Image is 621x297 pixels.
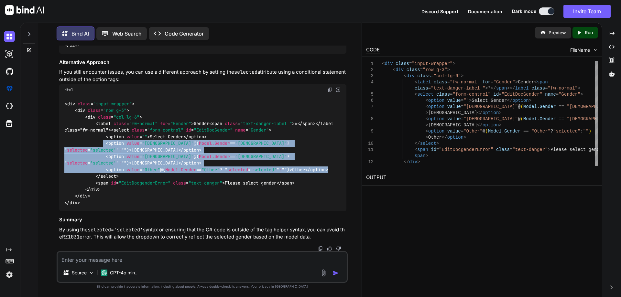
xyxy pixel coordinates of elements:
code: selected='selected' [88,227,143,233]
span: < [404,73,406,79]
span: < = > [75,108,129,113]
span: class [225,121,238,126]
div: 9 [366,128,374,134]
p: By using the syntax or ensuring that the C# code is outside of the tag helper syntax, you can avo... [59,226,346,241]
span: Discord Support [421,9,458,14]
span: = [420,67,422,72]
span: select [101,174,116,179]
span: : [279,167,282,173]
span: </ > [305,167,328,173]
div: 2 [366,67,374,73]
span: "[DEMOGRAPHIC_DATA]" [567,104,621,109]
span: class [436,92,450,97]
span: div [70,200,77,206]
span: < = > [209,121,295,126]
span: class [78,101,91,107]
span: > [485,86,488,91]
span: id [186,127,191,133]
span: name [235,127,245,133]
span: option [483,110,499,115]
span: Model [523,116,537,122]
span: "fw-normal" [450,80,480,85]
img: copy [318,246,323,251]
div: 6 [366,98,374,104]
span: = [461,116,463,122]
img: cloudideIcon [4,101,15,112]
button: Invite Team [563,5,611,18]
p: GPT-4o min.. [110,270,137,276]
span: "col-lg-6" [114,114,139,120]
span: > [528,98,531,103]
span: select [420,141,436,146]
span: value [447,116,461,122]
code: Gender * </label class="fw-normal"> Select Gender [DEMOGRAPHIC_DATA] [DEMOGRAPHIC_DATA] Other Ple... [64,101,336,206]
span: value [126,141,139,146]
span: Model.Gender [165,167,196,173]
span: Gender [504,129,520,134]
span: Model.Gender [199,154,230,159]
span: < [414,92,417,97]
span: selected [67,147,88,153]
span: Documentation [468,9,502,14]
p: Web Search [112,30,142,37]
div: 12 [366,159,374,165]
span: span [537,80,548,85]
span: selected [67,160,88,166]
span: span [496,86,507,91]
span: = [431,73,433,79]
span: Gender [539,116,556,122]
span: class [132,127,145,133]
span: option [428,104,444,109]
span: option [108,141,124,146]
code: RZ1031 [62,234,80,240]
span: "row g-3" [423,67,447,72]
span: Gender [518,80,534,85]
img: dislike [336,246,341,251]
span: > [425,122,428,128]
span: > [425,110,428,115]
span: option [183,147,199,153]
img: darkChat [4,31,15,42]
img: Open in Browser [335,87,341,93]
span: value [126,154,139,159]
span: < = = > [95,180,225,186]
div: 1 [366,61,374,67]
span: = [510,147,512,152]
div: 13 [366,165,374,171]
span: </ > [85,186,101,192]
span: > [499,122,501,128]
span: div [409,159,417,164]
span: div [406,73,414,79]
span: span [302,121,313,126]
span: "Other" [531,129,550,134]
span: FileName [570,47,590,53]
span: "Other" [142,167,160,173]
span: > [425,153,428,158]
img: settings [4,269,15,280]
span: : [119,160,121,166]
span: </ > [75,193,90,199]
span: > [469,98,472,103]
span: class [414,86,428,91]
p: Bind can provide inaccurate information, including about people. Always double-check its answers.... [57,284,348,289]
span: </ [393,165,398,171]
p: Bind AI [71,30,89,37]
div: 5 [366,91,374,98]
span: option [428,129,444,134]
span: Model [488,129,501,134]
img: like [327,246,332,251]
span: selected [227,167,248,173]
span: span [98,180,108,186]
span: = [447,80,450,85]
span: class [531,86,545,91]
span: ( [485,129,488,134]
h2: OUTPUT [362,170,602,185]
span: "form-control" [452,92,491,97]
div: 3 [366,73,374,79]
span: < = @( == ? " = " "")> [106,167,292,173]
span: label [98,121,111,126]
span: class [173,180,186,186]
span: </ [507,98,512,103]
span: ? [550,129,553,134]
span: div [67,101,75,107]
